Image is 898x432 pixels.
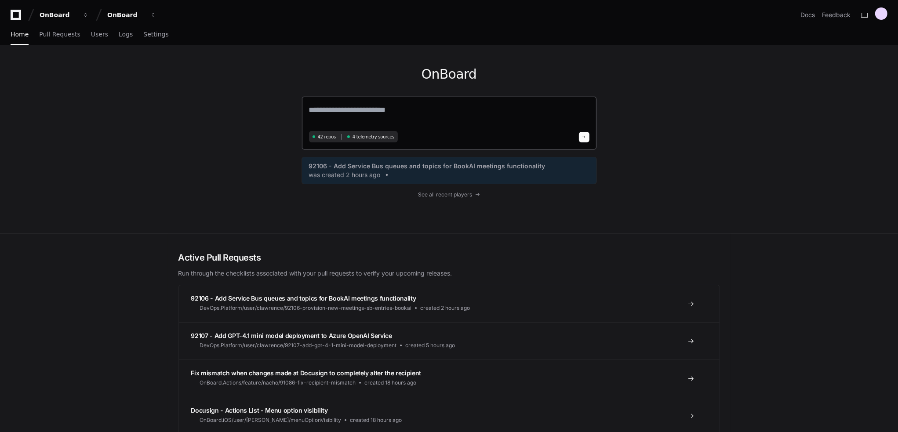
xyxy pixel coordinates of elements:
[39,25,80,45] a: Pull Requests
[365,379,417,386] span: created 18 hours ago
[200,342,397,349] span: DevOps.Platform/user/clawrence/92107-add-gpt-4-1-mini-model-deployment
[179,322,720,359] a: 92107 - Add GPT-4.1 mini model deployment to Azure OpenAI ServiceDevOps.Platform/user/clawrence/9...
[178,251,720,264] h2: Active Pull Requests
[11,25,29,45] a: Home
[309,162,545,171] span: 92106 - Add Service Bus queues and topics for BookAI meetings functionality
[119,32,133,37] span: Logs
[421,305,470,312] span: created 2 hours ago
[353,134,394,140] span: 4 telemetry sources
[302,66,597,82] h1: OnBoard
[350,417,402,424] span: created 18 hours ago
[418,191,472,198] span: See all recent players
[40,11,77,19] div: OnBoard
[36,7,92,23] button: OnBoard
[191,407,328,414] span: Docusign - Actions List - Menu option visibility
[11,32,29,37] span: Home
[119,25,133,45] a: Logs
[406,342,455,349] span: created 5 hours ago
[822,11,851,19] button: Feedback
[39,32,80,37] span: Pull Requests
[179,285,720,322] a: 92106 - Add Service Bus queues and topics for BookAI meetings functionalityDevOps.Platform/user/c...
[191,332,392,339] span: 92107 - Add GPT-4.1 mini model deployment to Azure OpenAI Service
[91,32,108,37] span: Users
[309,171,381,179] span: was created 2 hours ago
[800,11,815,19] a: Docs
[318,134,336,140] span: 42 repos
[200,417,342,424] span: OnBoard.iOS/user/[PERSON_NAME]/menuOptionVisibility
[309,162,589,179] a: 92106 - Add Service Bus queues and topics for BookAI meetings functionalitywas created 2 hours ago
[143,25,168,45] a: Settings
[191,369,421,377] span: Fix mismatch when changes made at Docusign to completely alter the recipient
[104,7,160,23] button: OnBoard
[200,379,356,386] span: OnBoard.Actions/feature/nacho/91086-fix-recipient-mismatch
[91,25,108,45] a: Users
[200,305,412,312] span: DevOps.Platform/user/clawrence/92106-provision-new-meetings-sb-entries-bookai
[143,32,168,37] span: Settings
[191,294,416,302] span: 92106 - Add Service Bus queues and topics for BookAI meetings functionality
[179,359,720,397] a: Fix mismatch when changes made at Docusign to completely alter the recipientOnBoard.Actions/featu...
[178,269,720,278] p: Run through the checklists associated with your pull requests to verify your upcoming releases.
[302,191,597,198] a: See all recent players
[107,11,145,19] div: OnBoard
